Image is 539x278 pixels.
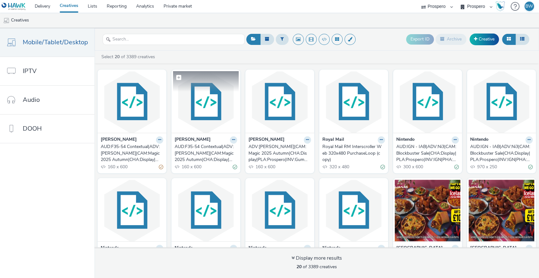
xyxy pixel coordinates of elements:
[249,136,284,144] strong: [PERSON_NAME]
[502,34,516,45] button: Grid
[23,38,88,47] span: Mobile/Tablet/Desktop
[525,2,533,11] div: BW
[396,144,459,163] a: AUD:IGN - IAB|ADV:Ni3|CAM:Blockbuster Sale|CHA:Display|PLA:Prospero|INV:IGN|PHA:Always On|OBJ:Awa...
[175,144,235,163] div: AUD:F35-54 Contextual|ADV:[PERSON_NAME]|CAM:Magic 2025 Autumn|CHA:Display|PLA:Prospero|INV:GumGum...
[395,71,460,133] img: AUD:IGN - IAB|ADV:Ni3|CAM:Blockbuster Sale|CHA:Display|PLA:Prospero|INV:IGN|PHA:Always On|OBJ:Awa...
[249,245,267,252] strong: Nintendo
[329,164,349,170] span: 320 x 480
[249,144,311,163] a: ADV:[PERSON_NAME]|CAM:Magic 2025 Autumn|CHA:Display|PLA:Prospero|INV:GumGum|TEC:N/A|PHA:Autumn Ph...
[403,164,423,170] span: 300 x 600
[515,34,529,45] button: Table
[247,71,313,133] img: ADV:Bauer|CAM:Magic 2025 Autumn|CHA:Display|PLA:Prospero|INV:GumGum|TEC:N/A|PHA:Autumn Phase 2 |O...
[470,136,488,144] strong: Nintendo
[470,144,530,163] div: AUD:IGN - IAB|ADV:Ni3|CAM:Blockbuster Sale|CHA:Display|PLA:Prospero|INV:IGN|PHA:Always On|OBJ:Awa...
[107,164,128,170] span: 160 x 600
[495,1,507,11] a: Hawk Academy
[2,3,26,10] img: undefined Logo
[406,34,434,44] button: Export ID
[173,71,239,133] img: AUD:F35-54 Contextual|ADV:Bauer|CAM:Magic 2025 Autumn|CHA:Display|PLA:Prospero|INV:GumGum|TEC:N/A...
[469,71,534,133] img: AUD:IGN - IAB|ADV:Ni3|CAM:Blockbuster Sale|CHA:Display|PLA:Prospero|INV:IGN|PHA:Always On|OBJ:Awa...
[173,180,239,241] img: AUD:Nintendo Life|ADV:Ni3|CAM:Blockbuster Sale|CHA:Display|PLA:Prospero|INV:IGN|PHA:Always On|OBJ...
[103,34,245,45] input: Search...
[470,34,499,45] a: Creative
[255,164,275,170] span: 160 x 600
[99,180,165,241] img: AUD:IGN - IAB|ADV:Ni3|CAM:Blockbuster Sale|CHA:Display|PLA:Prospero|INV:IGN|PHA:Always On|OBJ:Awa...
[101,54,158,60] a: Select of 3389 creatives
[296,264,302,270] strong: 20
[247,180,313,241] img: AUD:Nintendo LifeADV:Ni3|CAM:Blockbuster Sale|CHA:Display|PLA:Prospero|INV:IGN|PHA:Always On|OBJ:...
[181,164,201,170] span: 160 x 600
[115,54,120,60] strong: 20
[321,180,386,241] img: AUD:Nintendo Life - IAB|ADV:Ni3|CAM:Blockbuster Sale|CHA:Display|PLA:Prospero|INV:IGN|PHA:Always ...
[469,180,534,241] img: 250806 Las Iguanas News Heartland visual
[528,164,533,170] div: Valid
[396,144,456,163] div: AUD:IGN - IAB|ADV:Ni3|CAM:Blockbuster Sale|CHA:Display|PLA:Prospero|INV:IGN|PHA:Always On|OBJ:Awa...
[435,34,466,45] button: Archive
[23,66,37,76] span: IPTV
[495,1,505,11] img: Hawk Academy
[322,136,344,144] strong: Royal Mail
[3,17,9,24] img: mobile
[470,245,517,252] strong: [GEOGRAPHIC_DATA]
[101,144,163,163] a: AUD:F35-54 Contextual|ADV:[PERSON_NAME]|CAM:Magic 2025 Autumn|CHA:Display|PLA:Prospero|INV:GumGum...
[470,144,533,163] a: AUD:IGN - IAB|ADV:Ni3|CAM:Blockbuster Sale|CHA:Display|PLA:Prospero|INV:IGN|PHA:Always On|OBJ:Awa...
[322,245,341,252] strong: Nintendo
[476,164,497,170] span: 970 x 250
[322,144,385,163] a: Royal Mail RM Interscroller Web 320x480 PurchaseLoop (copy)
[296,264,337,270] span: of 3389 creatives
[380,164,385,170] div: Valid
[395,180,460,241] img: 250806 Las Iguanas News Conquest visual
[175,136,211,144] strong: [PERSON_NAME]
[23,95,40,104] span: Audio
[159,164,163,170] div: Partially valid
[101,136,137,144] strong: [PERSON_NAME]
[175,245,193,252] strong: Nintendo
[291,255,342,262] div: Display more results
[396,245,443,252] strong: [GEOGRAPHIC_DATA]
[233,164,237,170] div: Valid
[396,136,415,144] strong: Nintendo
[101,144,161,163] div: AUD:F35-54 Contextual|ADV:[PERSON_NAME]|CAM:Magic 2025 Autumn|CHA:Display|PLA:Prospero|INV:GumGum...
[99,71,165,133] img: AUD:F35-54 Contextual|ADV:Bauer|CAM:Magic 2025 Autumn|CHA:Display|PLA:Prospero|INV:GumGum|TEC:N/A...
[321,71,386,133] img: Royal Mail RM Interscroller Web 320x480 PurchaseLoop (copy) visual
[175,144,237,163] a: AUD:F35-54 Contextual|ADV:[PERSON_NAME]|CAM:Magic 2025 Autumn|CHA:Display|PLA:Prospero|INV:GumGum...
[23,124,42,133] span: DOOH
[454,164,459,170] div: Valid
[101,245,119,252] strong: Nintendo
[322,144,382,163] div: Royal Mail RM Interscroller Web 320x480 PurchaseLoop (copy)
[249,144,308,163] div: ADV:[PERSON_NAME]|CAM:Magic 2025 Autumn|CHA:Display|PLA:Prospero|INV:GumGum|TEC:N/A|PHA:Autumn Ph...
